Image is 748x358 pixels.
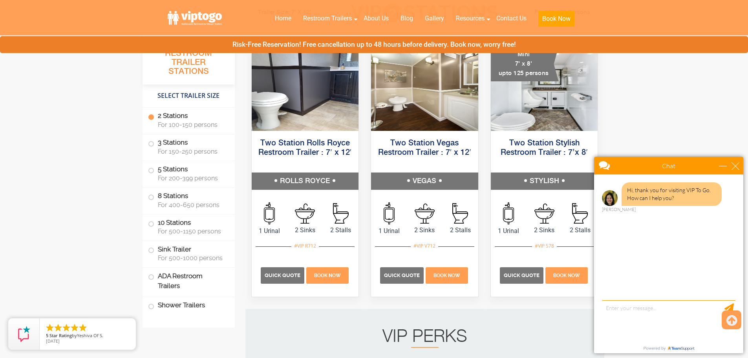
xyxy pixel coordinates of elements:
h2: VIP PERKS [261,329,589,348]
li:  [70,323,79,332]
span: [DATE] [46,338,60,344]
a: Home [269,10,297,27]
a: Quick Quote [500,271,545,279]
a: Book Now [425,271,469,279]
div: Mini 7' x 8' upto 125 persons [491,47,559,81]
img: an icon of sink [534,204,554,224]
a: Book Now [532,10,580,31]
img: Side view of two station restroom trailer with separate doors for males and females [252,40,359,131]
label: 2 Stations [148,108,229,132]
label: Sink Trailer [148,241,229,265]
span: Book Now [433,273,460,278]
span: Quick Quote [384,272,420,278]
a: Quick Quote [261,271,305,279]
a: Resources [450,10,490,27]
img: A mini restroom trailer with two separate stations and separate doors for males and females [491,40,598,131]
a: Restroom Trailers [297,10,358,27]
span: Star Rating [49,332,72,338]
li:  [78,323,88,332]
span: Book Now [314,273,341,278]
label: 5 Stations [148,161,229,185]
a: Two Station Rolls Royce Restroom Trailer : 7′ x 12′ [258,139,351,157]
img: Side view of two station restroom trailer with separate doors for males and females [371,40,478,131]
button: Book Now [538,11,574,27]
label: 3 Stations [148,134,229,159]
label: Shower Trailers [148,297,229,314]
li:  [53,323,63,332]
span: For 400-650 persons [158,201,225,209]
h4: Select Trailer Size [143,88,235,103]
span: For 200-399 persons [158,174,225,182]
span: 2 Sinks [407,226,443,235]
img: an icon of sink [415,204,435,224]
h5: VEGAS [371,173,478,190]
img: an icon of stall [452,203,468,224]
img: an icon of urinal [503,202,514,224]
img: an icon of stall [333,203,349,224]
a: Gallery [419,10,450,27]
a: About Us [358,10,395,27]
a: Blog [395,10,419,27]
label: ADA Restroom Trailers [148,268,229,294]
span: by [46,333,130,339]
a: Contact Us [490,10,532,27]
span: 2 Stalls [323,226,358,235]
span: 5 [46,332,48,338]
label: 10 Stations [148,215,229,239]
span: For 150-250 persons [158,148,225,155]
span: 1 Urinal [371,226,407,236]
span: For 100-150 persons [158,121,225,129]
h5: STYLISH [491,173,598,190]
h3: All Portable Restroom Trailer Stations [143,37,235,84]
span: Quick Quote [265,272,300,278]
span: 2 Sinks [287,226,323,235]
span: 1 Urinal [491,226,527,236]
span: For 500-1150 persons [158,228,225,235]
div: #VIP V712 [411,241,438,251]
a: Two Station Stylish Restroom Trailer : 7’x 8′ [501,139,587,157]
li:  [45,323,55,332]
span: Quick Quote [504,272,540,278]
img: an icon of sink [295,204,315,224]
iframe: Live Chat Box [589,152,748,358]
a: Book Now [305,271,349,279]
h5: ROLLS ROYCE [252,173,359,190]
span: For 500-1000 persons [158,254,225,262]
div: #VIP S78 [532,241,557,251]
span: 2 Stalls [562,226,598,235]
a: Book Now [544,271,589,279]
img: Review Rating [16,326,32,342]
img: an icon of urinal [384,202,395,224]
span: 2 Stalls [443,226,478,235]
img: an icon of urinal [264,202,275,224]
a: Quick Quote [380,271,425,279]
a: Two Station Vegas Restroom Trailer : 7′ x 12′ [378,139,471,157]
span: Yeshiva Of S. [77,332,103,338]
span: 1 Urinal [252,226,287,236]
img: an icon of stall [572,203,588,224]
div: #VIP R712 [291,241,319,251]
span: 2 Sinks [527,226,562,235]
label: 8 Stations [148,188,229,212]
span: Book Now [553,273,580,278]
li:  [62,323,71,332]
